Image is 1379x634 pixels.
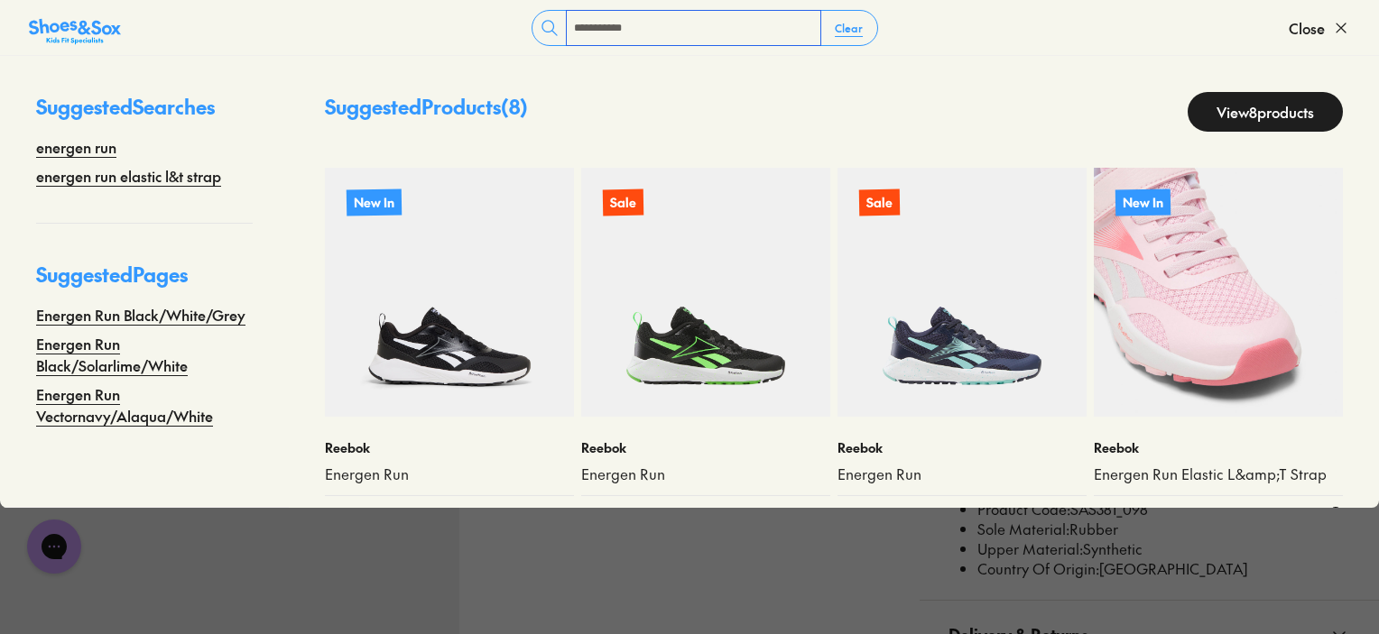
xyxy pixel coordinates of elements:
[859,189,900,216] p: Sale
[838,464,1087,484] a: Energen Run
[626,507,667,526] span: $ 90.00
[977,499,1070,519] span: Product Code:
[1289,8,1350,48] button: Close
[977,538,1083,558] span: Upper Material:
[18,513,90,580] iframe: Gorgias live chat messenger
[581,438,830,457] p: Reebok
[36,333,253,376] a: Energen Run Black/Solarlime/White
[325,168,574,417] a: New In
[1289,17,1325,39] span: Close
[977,558,1099,578] span: Country Of Origin:
[325,507,366,526] span: $ 90.00
[29,14,121,42] a: Shoes &amp; Sox
[581,507,623,526] span: $ 60.00
[581,464,830,484] a: Energen Run
[603,189,643,216] p: Sale
[325,92,528,132] p: Suggested Products
[838,507,879,526] span: $ 60.00
[36,260,253,304] p: Suggested Pages
[325,464,574,484] a: Energen Run
[36,383,253,427] a: Energen Run Vectornavy/Alaqua/White
[787,507,830,526] div: 1 colour
[977,559,1350,579] li: [GEOGRAPHIC_DATA]
[29,17,121,46] img: SNS_Logo_Responsive.svg
[977,500,1350,519] li: SAS381_098
[36,92,253,136] p: Suggested Searches
[838,168,1087,417] a: Sale
[820,12,877,44] button: Clear
[1094,438,1343,457] p: Reebok
[1094,507,1135,526] span: $ 80.00
[977,519,1069,538] span: Sole Material:
[501,93,528,120] span: ( 8 )
[581,168,830,417] a: Sale
[36,165,221,187] a: energen run elastic l&t strap
[1043,507,1087,526] div: 1 colour
[1115,187,1172,218] p: New In
[1094,464,1343,484] a: Energen Run Elastic L&amp;T Strap
[36,136,116,158] a: energen run
[531,507,574,526] div: 1 colour
[325,438,574,457] p: Reebok
[36,304,245,326] a: Energen Run Black/White/Grey
[883,507,923,526] span: $ 90.00
[347,188,402,216] p: New In
[1094,168,1343,417] a: New In
[838,438,1087,457] p: Reebok
[977,539,1350,559] li: Synthetic
[1188,92,1343,132] a: View8products
[977,519,1350,539] li: Rubber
